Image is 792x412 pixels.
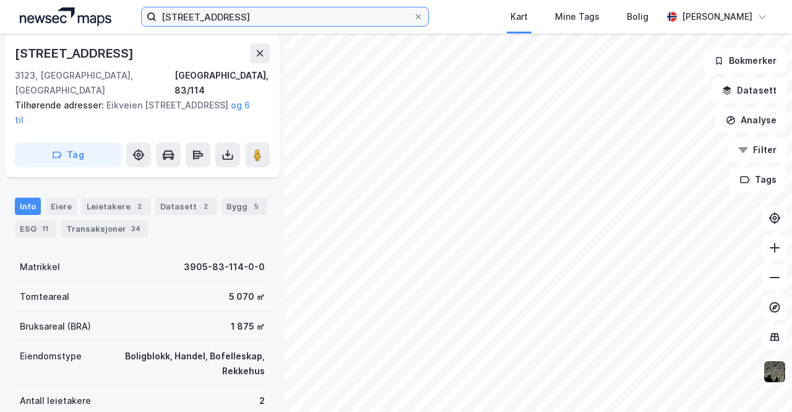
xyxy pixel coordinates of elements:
[222,198,267,215] div: Bygg
[20,7,111,26] img: logo.a4113a55bc3d86da70a041830d287a7e.svg
[555,9,600,24] div: Mine Tags
[682,9,752,24] div: [PERSON_NAME]
[155,198,217,215] div: Datasett
[15,220,56,237] div: ESG
[730,167,787,192] button: Tags
[510,9,528,24] div: Kart
[20,289,69,304] div: Tomteareal
[229,289,265,304] div: 5 070 ㎡
[259,393,265,408] div: 2
[715,108,787,133] button: Analyse
[15,43,136,63] div: [STREET_ADDRESS]
[15,100,106,110] span: Tilhørende adresser:
[250,200,262,213] div: 5
[15,98,260,128] div: Eikveien [STREET_ADDRESS]
[129,222,143,235] div: 34
[627,9,648,24] div: Bolig
[704,48,787,73] button: Bokmerker
[20,393,91,408] div: Antall leietakere
[133,200,145,213] div: 2
[728,138,787,162] button: Filter
[174,68,270,98] div: [GEOGRAPHIC_DATA], 83/114
[20,260,60,274] div: Matrikkel
[231,319,265,334] div: 1 875 ㎡
[61,220,148,237] div: Transaksjoner
[20,319,91,334] div: Bruksareal (BRA)
[15,68,174,98] div: 3123, [GEOGRAPHIC_DATA], [GEOGRAPHIC_DATA]
[20,349,82,364] div: Eiendomstype
[712,78,787,103] button: Datasett
[97,349,265,379] div: Boligblokk, Handel, Bofelleskap, Rekkehus
[39,222,51,235] div: 11
[184,260,265,274] div: 3905-83-114-0-0
[730,353,792,412] iframe: Chat Widget
[199,200,212,213] div: 2
[46,198,77,215] div: Eiere
[15,142,121,167] button: Tag
[82,198,150,215] div: Leietakere
[15,198,41,215] div: Info
[157,7,413,26] input: Søk på adresse, matrikkel, gårdeiere, leietakere eller personer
